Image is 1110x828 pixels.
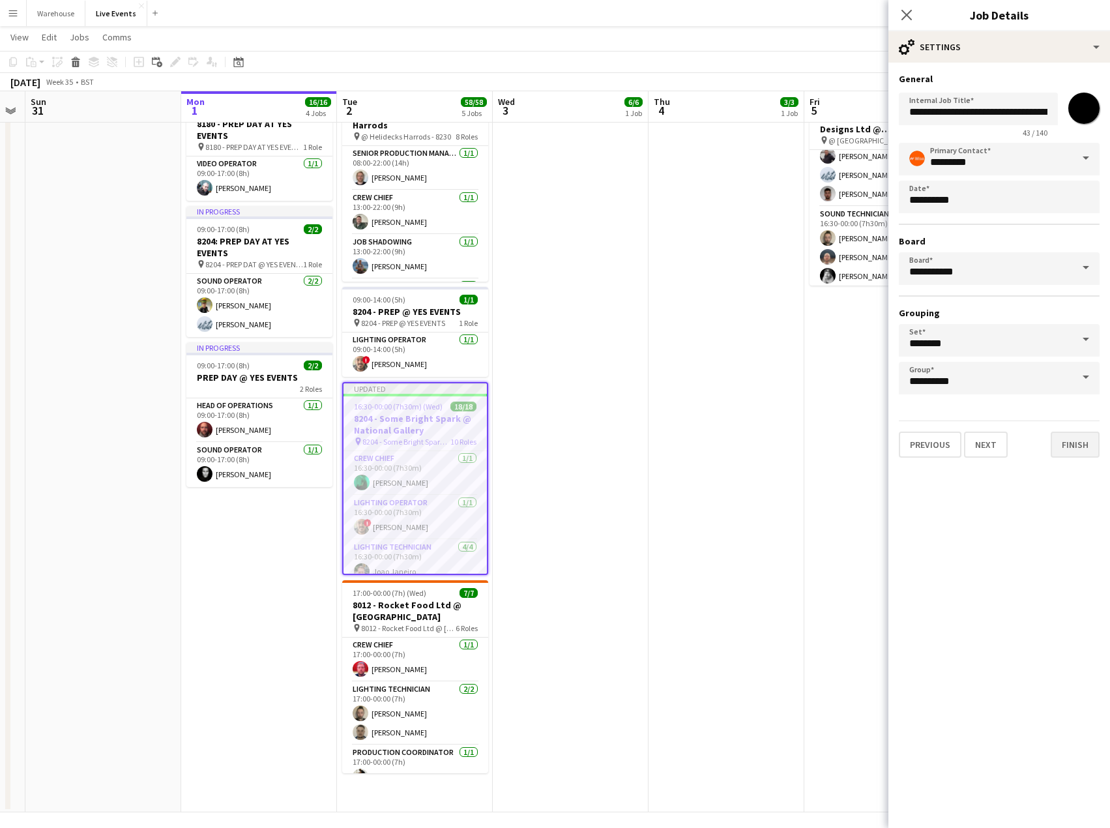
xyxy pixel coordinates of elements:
span: 16:30-00:00 (7h30m) (Wed) [354,402,443,411]
button: Next [964,432,1008,458]
span: 3/3 [780,97,798,107]
button: Live Events [85,1,147,26]
div: 5 Jobs [461,108,486,118]
div: BST [81,77,94,87]
app-card-role: Lighting Technician1/1 [342,279,488,323]
div: 1 Job [781,108,798,118]
span: 4 [652,103,670,118]
app-job-card: 15:00-01:00 (10h) (Sat)19/197615 - [PERSON_NAME] Designs Ltd @ [GEOGRAPHIC_DATA] @ [GEOGRAPHIC_DA... [810,93,956,286]
span: 43 / 140 [1012,128,1058,138]
span: Fri [810,96,820,108]
span: ! [362,356,370,364]
app-card-role: Lighting Technician4/416:30-00:00 (7h30m)Joao Janeiro [343,540,487,641]
span: Edit [42,31,57,43]
app-card-role: Sound Operator2/209:00-17:00 (8h)[PERSON_NAME][PERSON_NAME] [186,274,332,337]
h3: Job Details [888,7,1110,23]
span: 18/18 [450,402,476,411]
button: Previous [899,432,961,458]
app-job-card: 08:00-22:00 (14h)8/88230 - Harrods @ Helideck Harrods @ Helidecks Harrods - 82308 RolesSenior Pro... [342,89,488,282]
div: In progress [186,342,332,353]
span: View [10,31,29,43]
h3: Grouping [899,307,1100,319]
span: 1 Role [303,259,322,269]
span: 8 Roles [456,132,478,141]
div: In progress09:00-17:00 (8h)2/28204: PREP DAY AT YES EVENTS 8204 - PREP DAT @ YES EVENTS1 RoleSoun... [186,206,332,337]
span: Week 35 [43,77,76,87]
h3: 8012 - Rocket Food Ltd @ [GEOGRAPHIC_DATA] [342,599,488,623]
span: 2 [340,103,357,118]
span: 1 [184,103,205,118]
span: 1 Role [459,318,478,328]
span: @ Helidecks Harrods - 8230 [361,132,451,141]
div: 1 Job [625,108,642,118]
div: In progress [186,206,332,216]
app-card-role: Lighting Technician2/217:00-00:00 (7h)[PERSON_NAME][PERSON_NAME] [342,682,488,745]
span: 8204 - PREP @ YES EVENTS [361,318,445,328]
div: 4 Jobs [306,108,330,118]
div: Settings [888,31,1110,63]
span: 6 Roles [456,623,478,633]
span: 1/1 [460,295,478,304]
span: 09:00-17:00 (8h) [197,361,250,370]
app-card-role: Sound Operator3/316:30-00:00 (7h30m)[PERSON_NAME][PERSON_NAME][PERSON_NAME] [810,125,956,207]
button: Finish [1051,432,1100,458]
span: Sun [31,96,46,108]
span: Comms [102,31,132,43]
app-card-role: Head of Operations1/109:00-17:00 (8h)[PERSON_NAME] [186,398,332,443]
span: 8204 - PREP DAT @ YES EVENTS [205,259,303,269]
span: 2/2 [304,361,322,370]
div: Updated [343,383,487,394]
a: View [5,29,34,46]
span: 16/16 [305,97,331,107]
h3: PREP DAY @ YES EVENTS [186,372,332,383]
div: In progress09:00-17:00 (8h)2/2PREP DAY @ YES EVENTS2 RolesHead of Operations1/109:00-17:00 (8h)[P... [186,342,332,487]
app-card-role: Video Operator1/109:00-17:00 (8h)[PERSON_NAME] [186,156,332,201]
a: Edit [37,29,62,46]
span: 6/6 [624,97,643,107]
app-card-role: Lighting Operator1/109:00-14:00 (5h)![PERSON_NAME] [342,333,488,377]
span: 09:00-14:00 (5h) [353,295,405,304]
span: 2 Roles [300,384,322,394]
h3: 8204 - PREP @ YES EVENTS [342,306,488,318]
app-card-role: Lighting Operator1/116:30-00:00 (7h30m)![PERSON_NAME] [343,495,487,540]
h3: General [899,73,1100,85]
button: Warehouse [27,1,85,26]
span: 09:00-17:00 (8h) [197,224,250,234]
app-card-role: Crew Chief1/117:00-00:00 (7h)[PERSON_NAME] [342,638,488,682]
span: 1 Role [303,142,322,152]
div: [DATE] [10,76,40,89]
span: 17:00-00:00 (7h) (Wed) [353,588,426,598]
h3: 7615 - [PERSON_NAME] Designs Ltd @ [GEOGRAPHIC_DATA] [810,111,956,135]
a: Comms [97,29,137,46]
span: @ [GEOGRAPHIC_DATA] - 7615 [828,136,919,145]
app-card-role: Job Shadowing1/113:00-22:00 (9h)[PERSON_NAME] [342,235,488,279]
app-card-role: Production Coordinator1/117:00-00:00 (7h)[PERSON_NAME] [342,745,488,790]
span: 58/58 [461,97,487,107]
span: 31 [29,103,46,118]
span: 10 Roles [450,437,476,447]
app-card-role: Crew Chief1/113:00-22:00 (9h)[PERSON_NAME] [342,190,488,235]
app-job-card: 09:00-14:00 (5h)1/18204 - PREP @ YES EVENTS 8204 - PREP @ YES EVENTS1 RoleLighting Operator1/109:... [342,287,488,377]
app-card-role: Crew Chief1/116:30-00:00 (7h30m)[PERSON_NAME] [343,451,487,495]
app-job-card: 17:00-00:00 (7h) (Wed)7/78012 - Rocket Food Ltd @ [GEOGRAPHIC_DATA] 8012 - Rocket Food Ltd @ [GEO... [342,580,488,773]
span: Jobs [70,31,89,43]
span: 5 [808,103,820,118]
h3: Board [899,235,1100,247]
app-job-card: In progress09:00-17:00 (8h)1/18180 - PREP DAY AT YES EVENTS 8180 - PREP DAY AT YES EVENTS1 RoleVi... [186,89,332,201]
span: 8012 - Rocket Food Ltd @ [GEOGRAPHIC_DATA] [361,623,456,633]
app-card-role: Sound Technician3/316:30-00:00 (7h30m)[PERSON_NAME][PERSON_NAME][PERSON_NAME] [810,207,956,289]
app-job-card: Updated16:30-00:00 (7h30m) (Wed)18/188204 - Some Bright Spark @ National Gallery 8204 - Some Brig... [342,382,488,575]
span: 2/2 [304,224,322,234]
h3: 8204 - Some Bright Spark @ National Gallery [343,413,487,436]
span: Mon [186,96,205,108]
h3: 8204: PREP DAY AT YES EVENTS [186,235,332,259]
span: 8204 - Some Bright Spark @ National Gallery [362,437,450,447]
app-card-role: Senior Production Manager1/108:00-22:00 (14h)[PERSON_NAME] [342,146,488,190]
span: Thu [654,96,670,108]
span: Wed [498,96,515,108]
